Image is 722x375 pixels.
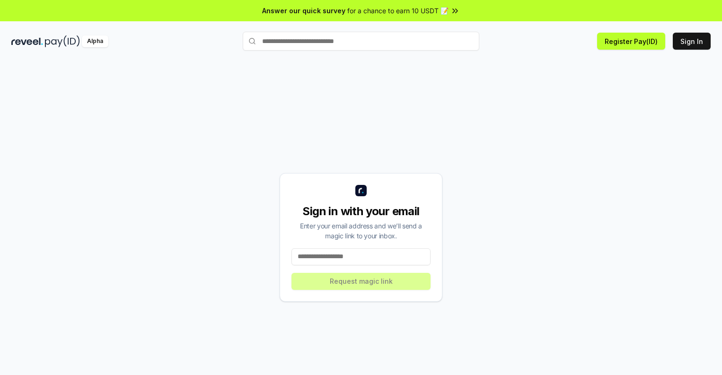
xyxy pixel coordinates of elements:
button: Register Pay(ID) [597,33,665,50]
div: Alpha [82,35,108,47]
button: Sign In [673,33,711,50]
img: logo_small [355,185,367,196]
div: Sign in with your email [291,204,431,219]
div: Enter your email address and we’ll send a magic link to your inbox. [291,221,431,241]
span: for a chance to earn 10 USDT 📝 [347,6,449,16]
img: reveel_dark [11,35,43,47]
span: Answer our quick survey [262,6,345,16]
img: pay_id [45,35,80,47]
